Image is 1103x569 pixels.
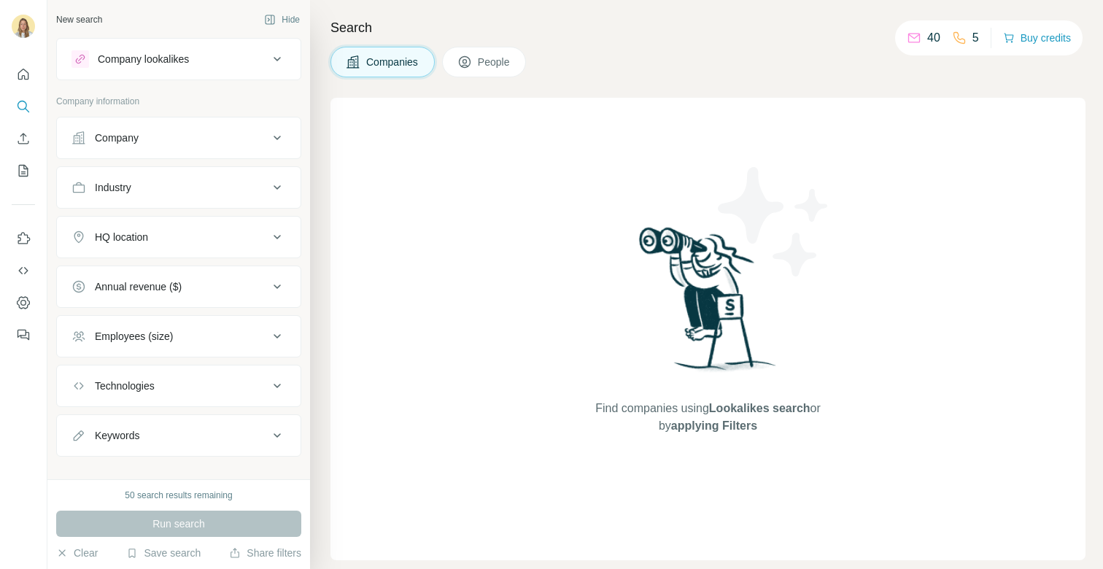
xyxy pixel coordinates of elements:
span: Lookalikes search [709,402,810,414]
button: Hide [254,9,310,31]
span: Find companies using or by [591,400,824,435]
button: Search [12,93,35,120]
p: Company information [56,95,301,108]
button: Technologies [57,368,301,403]
button: Use Surfe on LinkedIn [12,225,35,252]
div: New search [56,13,102,26]
img: Avatar [12,15,35,38]
div: Company lookalikes [98,52,189,66]
button: Company [57,120,301,155]
p: 5 [972,29,979,47]
button: HQ location [57,220,301,255]
div: Employees (size) [95,329,173,344]
p: 40 [927,29,940,47]
span: People [478,55,511,69]
button: Company lookalikes [57,42,301,77]
button: Dashboard [12,290,35,316]
button: Use Surfe API [12,258,35,284]
button: Employees (size) [57,319,301,354]
span: Companies [366,55,419,69]
div: 50 search results remaining [125,489,232,502]
button: Quick start [12,61,35,88]
button: Clear [56,546,98,560]
div: Technologies [95,379,155,393]
button: Annual revenue ($) [57,269,301,304]
span: applying Filters [671,419,757,432]
div: Keywords [95,428,139,443]
div: Company [95,131,139,145]
div: HQ location [95,230,148,244]
button: Feedback [12,322,35,348]
button: Share filters [229,546,301,560]
button: My lists [12,158,35,184]
div: Annual revenue ($) [95,279,182,294]
img: Surfe Illustration - Woman searching with binoculars [632,223,784,386]
button: Enrich CSV [12,125,35,152]
button: Keywords [57,418,301,453]
h4: Search [330,18,1085,38]
button: Save search [126,546,201,560]
img: Surfe Illustration - Stars [708,156,840,287]
button: Industry [57,170,301,205]
div: Industry [95,180,131,195]
button: Buy credits [1003,28,1071,48]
